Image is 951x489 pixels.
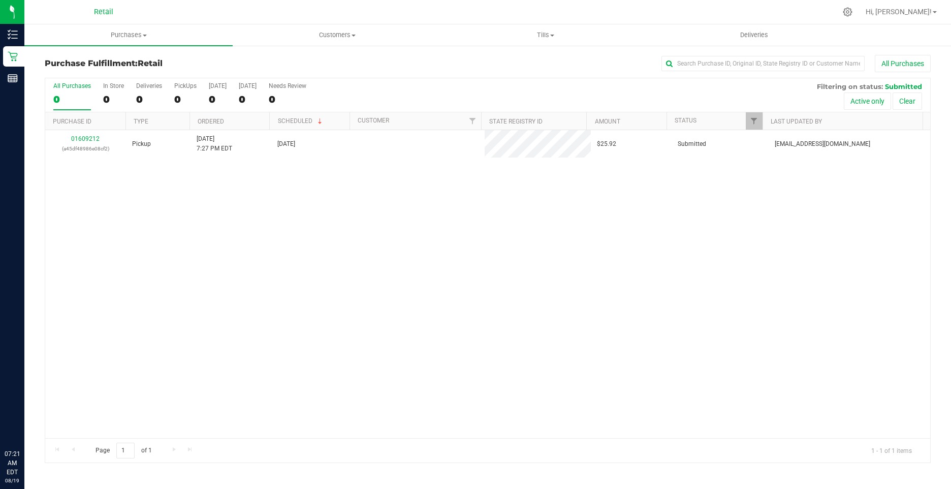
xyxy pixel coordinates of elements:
inline-svg: Inventory [8,29,18,40]
div: In Store [103,82,124,89]
span: Submitted [885,82,922,90]
span: Tills [442,30,649,40]
span: [EMAIL_ADDRESS][DOMAIN_NAME] [775,139,870,149]
button: Active only [844,93,891,110]
span: Pickup [132,139,151,149]
input: 1 [116,443,135,459]
div: [DATE] [239,82,257,89]
span: Deliveries [726,30,782,40]
span: Retail [138,58,163,68]
span: Hi, [PERSON_NAME]! [866,8,932,16]
span: Purchases [24,30,233,40]
button: Clear [893,93,922,110]
div: All Purchases [53,82,91,89]
span: Page of 1 [87,443,160,459]
p: 08/19 [5,477,20,484]
div: 0 [239,94,257,105]
span: Retail [94,8,113,16]
div: Needs Review [269,82,306,89]
p: 07:21 AM EDT [5,449,20,477]
a: Type [134,118,148,125]
div: 0 [269,94,306,105]
span: Customers [233,30,440,40]
inline-svg: Reports [8,73,18,83]
a: State Registry ID [489,118,543,125]
inline-svg: Retail [8,51,18,62]
button: All Purchases [875,55,931,72]
div: 0 [53,94,91,105]
a: Purchases [24,24,233,46]
span: [DATE] 7:27 PM EDT [197,134,232,154]
a: Status [675,117,696,124]
a: Ordered [198,118,224,125]
p: (a45df48986e08cf2) [51,144,120,154]
a: Purchase ID [53,118,91,125]
a: 01609212 [71,135,100,142]
span: [DATE] [277,139,295,149]
div: 0 [174,94,197,105]
span: 1 - 1 of 1 items [863,443,920,458]
a: Filter [746,112,763,130]
div: 0 [209,94,227,105]
span: $25.92 [597,139,616,149]
div: 0 [136,94,162,105]
div: PickUps [174,82,197,89]
span: Filtering on status: [817,82,883,90]
a: Deliveries [650,24,858,46]
span: Submitted [678,139,706,149]
a: Last Updated By [771,118,822,125]
input: Search Purchase ID, Original ID, State Registry ID or Customer Name... [661,56,865,71]
div: 0 [103,94,124,105]
a: Tills [441,24,650,46]
div: Deliveries [136,82,162,89]
div: Manage settings [841,7,854,17]
a: Filter [464,112,481,130]
a: Customer [358,117,389,124]
div: [DATE] [209,82,227,89]
a: Amount [595,118,620,125]
a: Customers [233,24,441,46]
a: Scheduled [278,117,324,125]
h3: Purchase Fulfillment: [45,59,340,68]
